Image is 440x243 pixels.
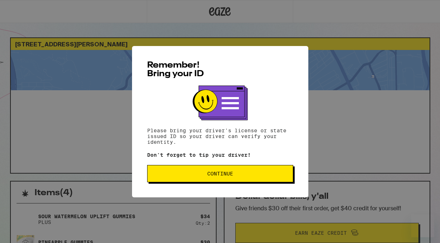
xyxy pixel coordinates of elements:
button: Continue [147,165,293,182]
p: Don't forget to tip your driver! [147,152,293,158]
p: Please bring your driver's license or state issued ID so your driver can verify your identity. [147,128,293,145]
iframe: Button to launch messaging window [411,214,434,237]
span: Continue [207,171,233,176]
span: Remember! Bring your ID [147,61,204,78]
